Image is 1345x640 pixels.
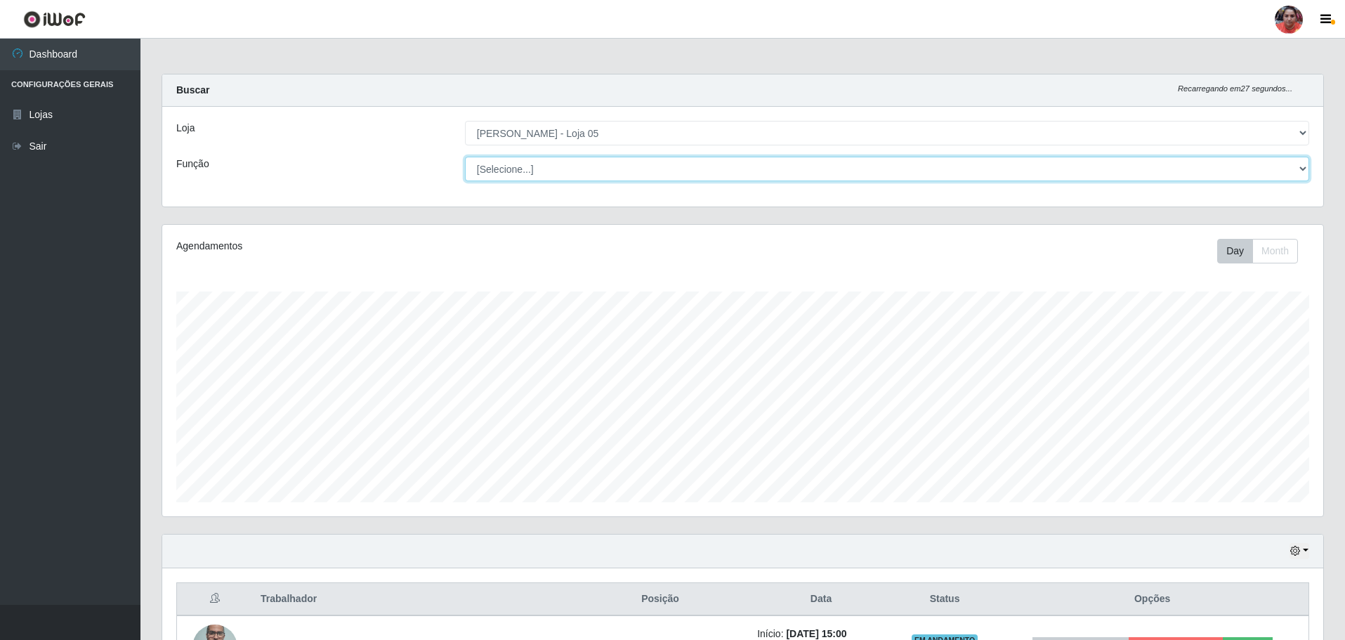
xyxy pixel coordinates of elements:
[252,583,572,616] th: Trabalhador
[176,239,636,254] div: Agendamentos
[996,583,1308,616] th: Opções
[1252,239,1298,263] button: Month
[1217,239,1253,263] button: Day
[23,11,86,28] img: CoreUI Logo
[786,628,846,639] time: [DATE] 15:00
[749,583,893,616] th: Data
[1217,239,1298,263] div: First group
[176,121,195,136] label: Loja
[176,84,209,96] strong: Buscar
[1178,84,1292,93] i: Recarregando em 27 segundos...
[176,157,209,171] label: Função
[893,583,996,616] th: Status
[1217,239,1309,263] div: Toolbar with button groups
[572,583,749,616] th: Posição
